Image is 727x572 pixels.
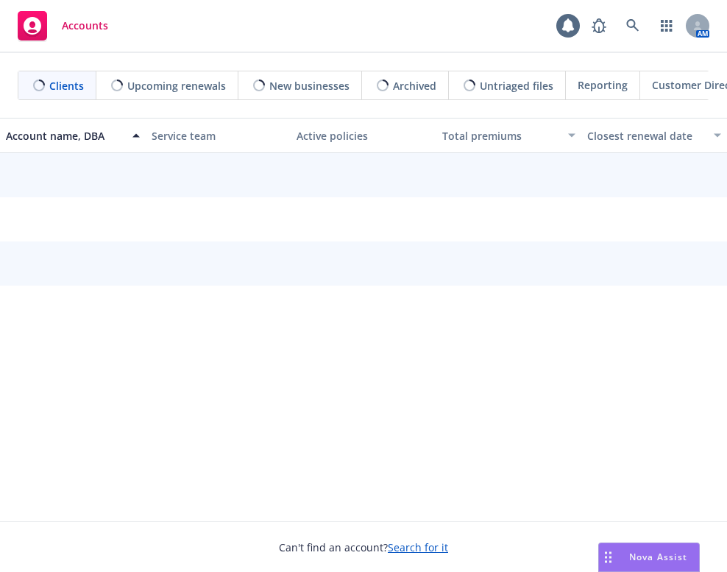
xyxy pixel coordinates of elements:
a: Switch app [652,11,681,40]
span: Clients [49,78,84,93]
span: Nova Assist [629,551,687,563]
a: Report a Bug [584,11,614,40]
span: Can't find an account? [279,540,448,555]
div: Total premiums [442,128,560,144]
span: Upcoming renewals [127,78,226,93]
a: Search for it [388,540,448,554]
span: Reporting [578,77,628,93]
button: Closest renewal date [581,118,727,153]
span: Archived [393,78,436,93]
div: Drag to move [599,543,617,571]
span: Untriaged files [480,78,553,93]
div: Account name, DBA [6,128,124,144]
div: Closest renewal date [587,128,705,144]
a: Search [618,11,648,40]
span: Accounts [62,20,108,32]
button: Service team [146,118,291,153]
div: Active policies [297,128,430,144]
a: Accounts [12,5,114,46]
button: Total premiums [436,118,582,153]
span: New businesses [269,78,350,93]
button: Nova Assist [598,543,700,572]
div: Service team [152,128,286,144]
button: Active policies [291,118,436,153]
